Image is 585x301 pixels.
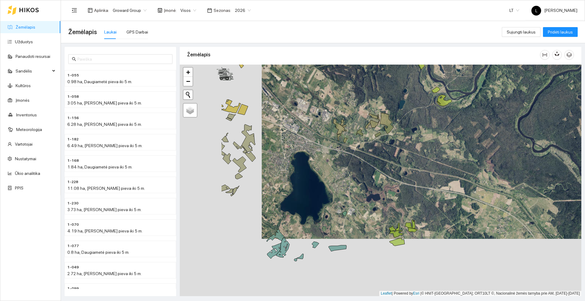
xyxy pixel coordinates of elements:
[104,29,117,35] div: Laukai
[68,4,80,16] button: menu-fold
[507,29,536,35] span: Sujungti laukus
[15,156,36,161] a: Nustatymai
[187,46,540,63] div: Žemėlapis
[67,186,145,191] span: 11.08 ha, [PERSON_NAME] pieva iki 5 m.
[67,228,143,233] span: 4.19 ha, [PERSON_NAME] pieva iki 5 m.
[214,7,231,14] span: Sezonas :
[67,179,78,185] span: 1-228
[67,222,79,228] span: 1-070
[67,200,79,206] span: 1-230
[548,29,573,35] span: Pridėti laukus
[67,115,79,121] span: 1-156
[502,27,541,37] button: Sujungti laukus
[67,165,133,169] span: 1.84 ha, Daugiametė pieva iki 5 m.
[16,98,30,103] a: Įmonės
[67,207,142,212] span: 3.73 ha, [PERSON_NAME] pieva iki 5 m.
[15,171,40,176] a: Ūkio analitika
[16,65,50,77] span: Sandėlis
[67,264,79,270] span: 1-049
[183,90,193,99] button: Initiate a new search
[509,6,519,15] span: LT
[67,122,142,127] span: 6.28 ha, [PERSON_NAME] pieva iki 5 m.
[381,291,392,296] a: Leaflet
[16,112,37,117] a: Inventorius
[67,271,142,276] span: 2.72 ha, [PERSON_NAME] pieva iki 5 m.
[67,143,143,148] span: 6.49 ha, [PERSON_NAME] pieva iki 5 m.
[531,8,577,13] span: [PERSON_NAME]
[158,8,162,13] span: shop
[379,291,581,296] div: | Powered by © HNIT-[GEOGRAPHIC_DATA]; ORT10LT ©, Nacionalinė žemės tarnyba prie AM, [DATE]-[DATE]
[540,50,550,60] button: column-width
[72,8,77,13] span: menu-fold
[67,136,79,142] span: 1-182
[113,6,147,15] span: Groward Group
[68,27,97,37] span: Žemėlapis
[15,142,33,147] a: Vartotojai
[207,8,212,13] span: calendar
[67,101,142,105] span: 3.05 ha, [PERSON_NAME] pieva iki 5 m.
[16,127,42,132] a: Meteorologija
[67,79,132,84] span: 0.98 ha, Daugiametė pieva iki 5 m.
[16,83,31,88] a: Kultūros
[67,94,79,100] span: 1-058
[94,7,109,14] span: Aplinka :
[186,68,190,76] span: +
[420,291,421,296] span: |
[502,30,541,34] a: Sujungti laukus
[67,73,79,78] span: 1-055
[183,68,193,77] a: Zoom in
[15,186,23,190] a: PPIS
[16,25,35,30] a: Žemėlapis
[67,158,79,164] span: 1-168
[88,8,93,13] span: layout
[180,6,196,15] span: Visos
[413,291,420,296] a: Esri
[535,6,537,16] span: L
[540,52,549,57] span: column-width
[164,7,177,14] span: Įmonė :
[543,30,578,34] a: Pridėti laukus
[67,243,79,249] span: 1-077
[77,56,169,62] input: Paieška
[67,250,129,255] span: 0.8 ha, Daugiametė pieva iki 5 m.
[126,29,148,35] div: GPS Darbai
[543,27,578,37] button: Pridėti laukus
[186,77,190,85] span: −
[16,54,50,59] a: Panaudoti resursai
[183,77,193,86] a: Zoom out
[15,39,33,44] a: Užduotys
[72,57,76,61] span: search
[235,6,251,15] span: 2026
[183,104,197,117] a: Layers
[67,286,79,292] span: 1-099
